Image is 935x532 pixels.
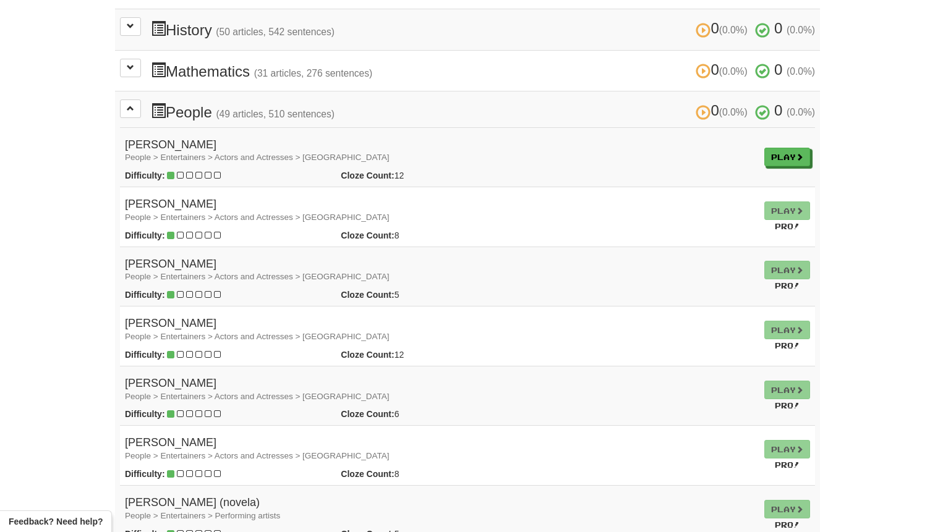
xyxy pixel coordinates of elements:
[787,107,815,117] small: (0.0%)
[341,409,394,419] strong: Cloze Count:
[125,511,280,520] small: People > Entertainers > Performing artists
[341,469,394,479] strong: Cloze Count:
[774,20,782,36] span: 0
[331,408,493,420] div: 6
[125,213,390,222] small: People > Entertainers > Actors and Actresses > [GEOGRAPHIC_DATA]
[216,27,335,37] small: (50 articles, 542 sentences)
[787,25,815,35] small: (0.0%)
[125,272,390,281] small: People > Entertainers > Actors and Actresses > [GEOGRAPHIC_DATA]
[775,341,800,350] small: Pro!
[775,460,800,469] small: Pro!
[774,61,782,78] span: 0
[125,332,390,341] small: People > Entertainers > Actors and Actresses > [GEOGRAPHIC_DATA]
[125,409,165,419] strong: Difficulty:
[125,290,165,300] strong: Difficulty:
[125,451,390,460] small: People > Entertainers > Actors and Actresses > [GEOGRAPHIC_DATA]
[331,289,493,301] div: 5
[341,290,394,300] strong: Cloze Count:
[151,20,815,38] h3: History
[696,20,751,36] span: 0
[125,258,754,283] h4: [PERSON_NAME]
[125,230,165,240] strong: Difficulty:
[331,229,493,242] div: 8
[341,171,394,180] strong: Cloze Count:
[125,198,754,223] h4: [PERSON_NAME]
[719,66,748,77] small: (0.0%)
[125,378,754,402] h4: [PERSON_NAME]
[151,103,815,120] h3: People
[775,281,800,290] small: Pro!
[775,222,800,230] small: Pro!
[125,497,754,521] h4: [PERSON_NAME] (novela)
[331,169,493,182] div: 12
[775,401,800,410] small: Pro!
[331,468,493,480] div: 8
[787,66,815,77] small: (0.0%)
[764,148,810,166] a: Play
[125,437,754,462] h4: [PERSON_NAME]
[341,350,394,360] strong: Cloze Count:
[125,318,754,342] h4: [PERSON_NAME]
[341,230,394,240] strong: Cloze Count:
[125,153,390,162] small: People > Entertainers > Actors and Actresses > [GEOGRAPHIC_DATA]
[125,171,165,180] strong: Difficulty:
[696,61,751,78] span: 0
[775,520,800,529] small: Pro!
[254,68,373,78] small: (31 articles, 276 sentences)
[125,392,390,401] small: People > Entertainers > Actors and Actresses > [GEOGRAPHIC_DATA]
[331,348,493,361] div: 12
[774,102,782,119] span: 0
[151,62,815,80] h3: Mathematics
[719,25,748,35] small: (0.0%)
[719,107,748,117] small: (0.0%)
[9,515,103,528] span: Open feedback widget
[125,469,165,479] strong: Difficulty:
[125,350,165,360] strong: Difficulty:
[696,102,751,119] span: 0
[216,109,335,119] small: (49 articles, 510 sentences)
[125,139,754,164] h4: [PERSON_NAME]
